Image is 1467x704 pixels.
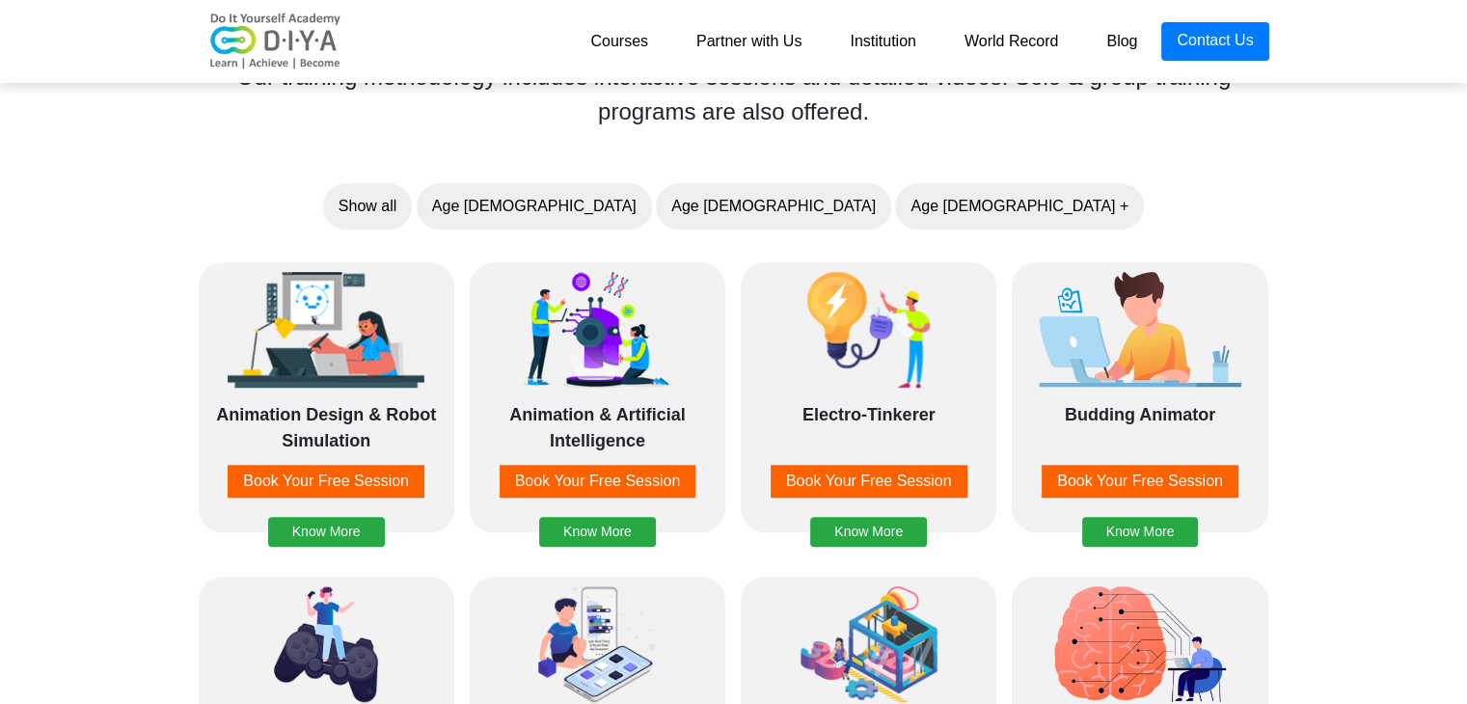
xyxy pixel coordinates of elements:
a: Courses [566,22,672,61]
a: Know More [539,501,656,517]
button: Book Your Free Session [500,465,696,498]
button: Book Your Free Session [1042,465,1238,498]
div: Our training methodology includes interactive sessions and detailed videos. Solo & group training... [191,60,1277,129]
img: logo-v2.png [199,13,353,70]
a: Blog [1082,22,1161,61]
a: Know More [1082,501,1199,517]
div: Animation & Artificial Intelligence [479,402,716,450]
a: Book Your Free Session [208,465,445,498]
a: Book Your Free Session [479,465,716,498]
a: Institution [826,22,939,61]
button: Know More [268,517,385,547]
a: Book Your Free Session [1021,465,1258,498]
button: Know More [539,517,656,547]
a: Partner with Us [672,22,826,61]
button: Book Your Free Session [228,465,424,498]
a: Contact Us [1161,22,1268,61]
button: Age [DEMOGRAPHIC_DATA] [417,183,652,230]
button: Show all [323,183,412,230]
div: Electro-Tinkerer [750,402,987,450]
a: World Record [940,22,1083,61]
button: Age [DEMOGRAPHIC_DATA] [656,183,891,230]
a: Know More [268,501,385,517]
a: Know More [810,501,927,517]
div: Budding Animator [1021,402,1258,450]
button: Know More [1082,517,1199,547]
div: Animation Design & Robot Simulation [208,402,445,450]
button: Age [DEMOGRAPHIC_DATA] + [895,183,1144,230]
button: Know More [810,517,927,547]
button: Book Your Free Session [771,465,967,498]
a: Book Your Free Session [750,465,987,498]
